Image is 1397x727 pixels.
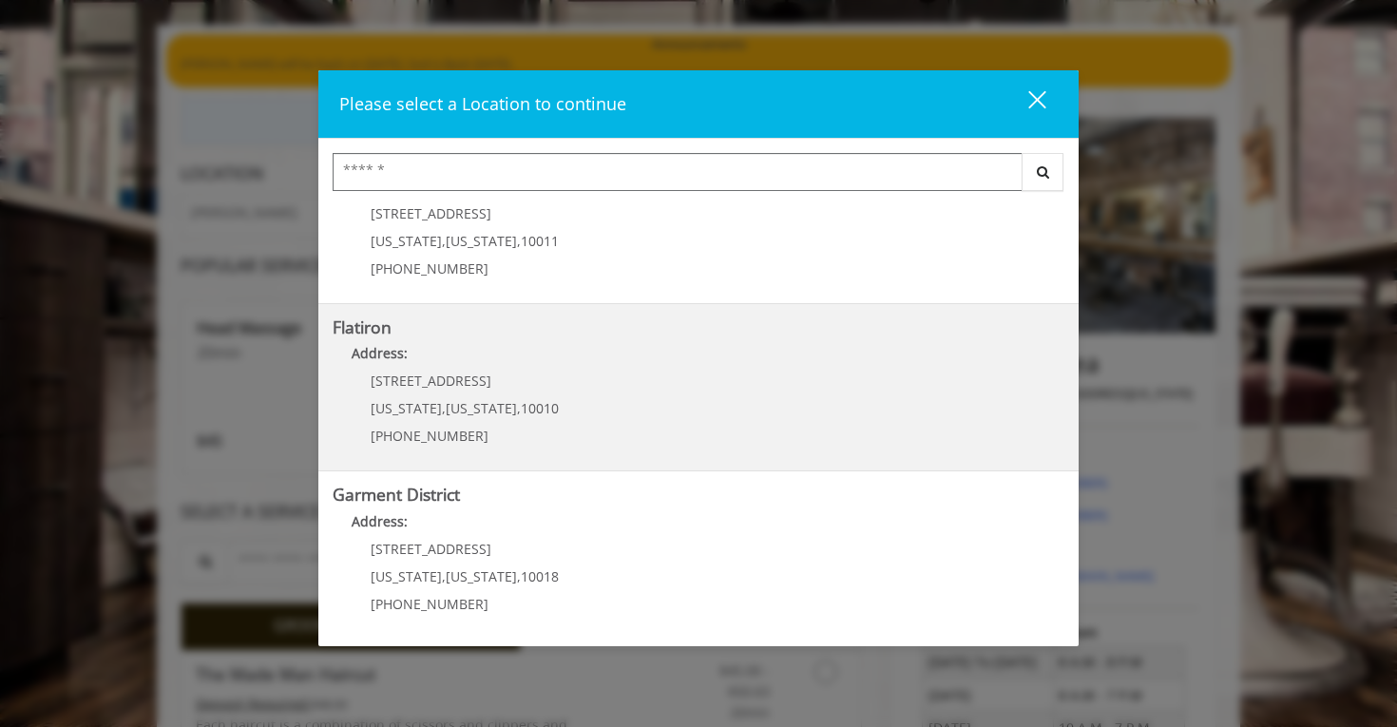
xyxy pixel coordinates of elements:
button: close dialog [993,85,1058,124]
span: [US_STATE] [446,232,517,250]
span: 10018 [521,567,559,585]
span: [PHONE_NUMBER] [371,259,488,277]
span: , [442,567,446,585]
span: , [442,399,446,417]
b: Address: [352,512,408,530]
span: , [517,232,521,250]
span: [PHONE_NUMBER] [371,595,488,613]
span: [US_STATE] [446,567,517,585]
b: Flatiron [333,316,392,338]
b: Address: [352,344,408,362]
span: , [517,567,521,585]
span: Please select a Location to continue [339,92,626,115]
span: , [517,399,521,417]
span: [PHONE_NUMBER] [371,427,488,445]
div: close dialog [1006,89,1044,118]
span: 10010 [521,399,559,417]
i: Search button [1032,165,1054,179]
span: [STREET_ADDRESS] [371,540,491,558]
span: [US_STATE] [371,567,442,585]
span: 10011 [521,232,559,250]
span: [STREET_ADDRESS] [371,372,491,390]
span: [US_STATE] [371,399,442,417]
input: Search Center [333,153,1023,191]
span: [STREET_ADDRESS] [371,204,491,222]
span: [US_STATE] [446,399,517,417]
div: Center Select [333,153,1064,201]
span: , [442,232,446,250]
span: [US_STATE] [371,232,442,250]
b: Garment District [333,483,460,506]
